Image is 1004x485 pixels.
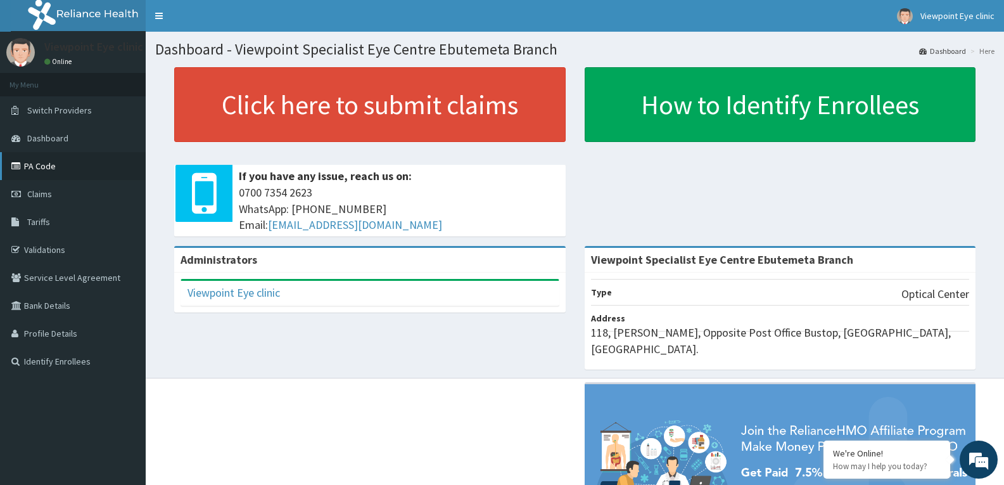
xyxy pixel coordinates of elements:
b: Administrators [181,252,257,267]
a: Online [44,57,75,66]
a: [EMAIL_ADDRESS][DOMAIN_NAME] [268,217,442,232]
p: How may I help you today? [833,461,941,472]
img: User Image [6,38,35,67]
b: Address [591,313,625,324]
li: Here [967,46,994,56]
b: Type [591,287,612,298]
p: Viewpoint Eye clinic [44,41,143,53]
span: Claims [27,188,52,200]
img: User Image [897,8,913,24]
span: 0700 7354 2623 WhatsApp: [PHONE_NUMBER] Email: [239,184,559,233]
a: Viewpoint Eye clinic [187,285,280,300]
b: If you have any issue, reach us on: [239,169,412,183]
h1: Dashboard - Viewpoint Specialist Eye Centre Ebutemeta Branch [155,41,994,58]
span: Viewpoint Eye clinic [920,10,994,22]
a: Click here to submit claims [174,67,566,142]
a: Dashboard [919,46,966,56]
a: How to Identify Enrollees [585,67,976,142]
strong: Viewpoint Specialist Eye Centre Ebutemeta Branch [591,252,853,267]
p: Optical Center [901,286,969,302]
div: We're Online! [833,448,941,459]
span: Tariffs [27,216,50,228]
span: Switch Providers [27,105,92,116]
p: 118, [PERSON_NAME], Opposite Post Office Bustop, [GEOGRAPHIC_DATA], [GEOGRAPHIC_DATA]. [591,325,970,357]
span: Dashboard [27,133,68,144]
